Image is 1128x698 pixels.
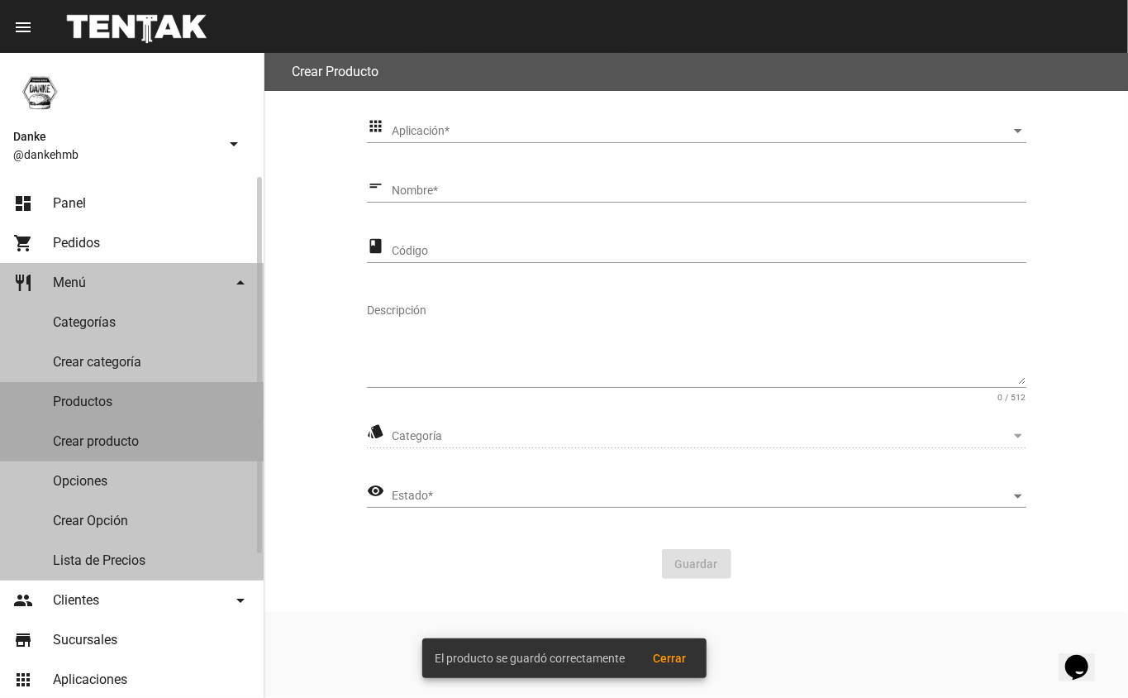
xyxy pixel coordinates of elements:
mat-icon: apps [367,117,384,136]
mat-select: Categoría [392,430,1026,443]
input: Nombre [392,184,1026,198]
img: 1d4517d0-56da-456b-81f5-6111ccf01445.png [13,66,66,119]
mat-icon: arrow_drop_down [231,590,250,610]
button: Guardar [662,549,731,579]
span: Cerrar [654,652,687,665]
mat-icon: dashboard [13,194,33,213]
span: Aplicación [392,125,1011,138]
mat-icon: arrow_drop_down [224,134,244,154]
span: Clientes [53,592,99,609]
span: Pedidos [53,235,100,251]
mat-select: Estado [392,490,1026,503]
mat-icon: people [13,590,33,610]
mat-icon: style [367,422,384,442]
span: Danke [13,127,217,146]
mat-icon: short_text [367,176,384,196]
mat-icon: arrow_drop_down [231,273,250,293]
span: Panel [53,195,86,212]
button: Cerrar [640,643,700,673]
input: Código [392,245,1026,258]
mat-icon: class [367,237,384,256]
span: Guardar [675,557,718,571]
h3: Crear Producto [292,60,378,84]
span: Categoría [392,430,1011,443]
span: @dankehmb [13,146,217,163]
span: Sucursales [53,632,117,648]
span: Aplicaciones [53,672,127,688]
mat-icon: menu [13,17,33,37]
flou-section-header: Crear Producto [264,53,1128,91]
mat-icon: store [13,630,33,650]
span: Estado [392,490,1011,503]
span: Menú [53,275,86,291]
mat-icon: visibility [367,481,384,501]
iframe: chat widget [1059,632,1111,681]
mat-icon: shopping_cart [13,233,33,253]
mat-select: Aplicación [392,125,1026,138]
span: El producto se guardó correctamente [435,650,626,667]
mat-icon: restaurant [13,273,33,293]
mat-hint: 0 / 512 [997,393,1026,403]
mat-icon: apps [13,670,33,690]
